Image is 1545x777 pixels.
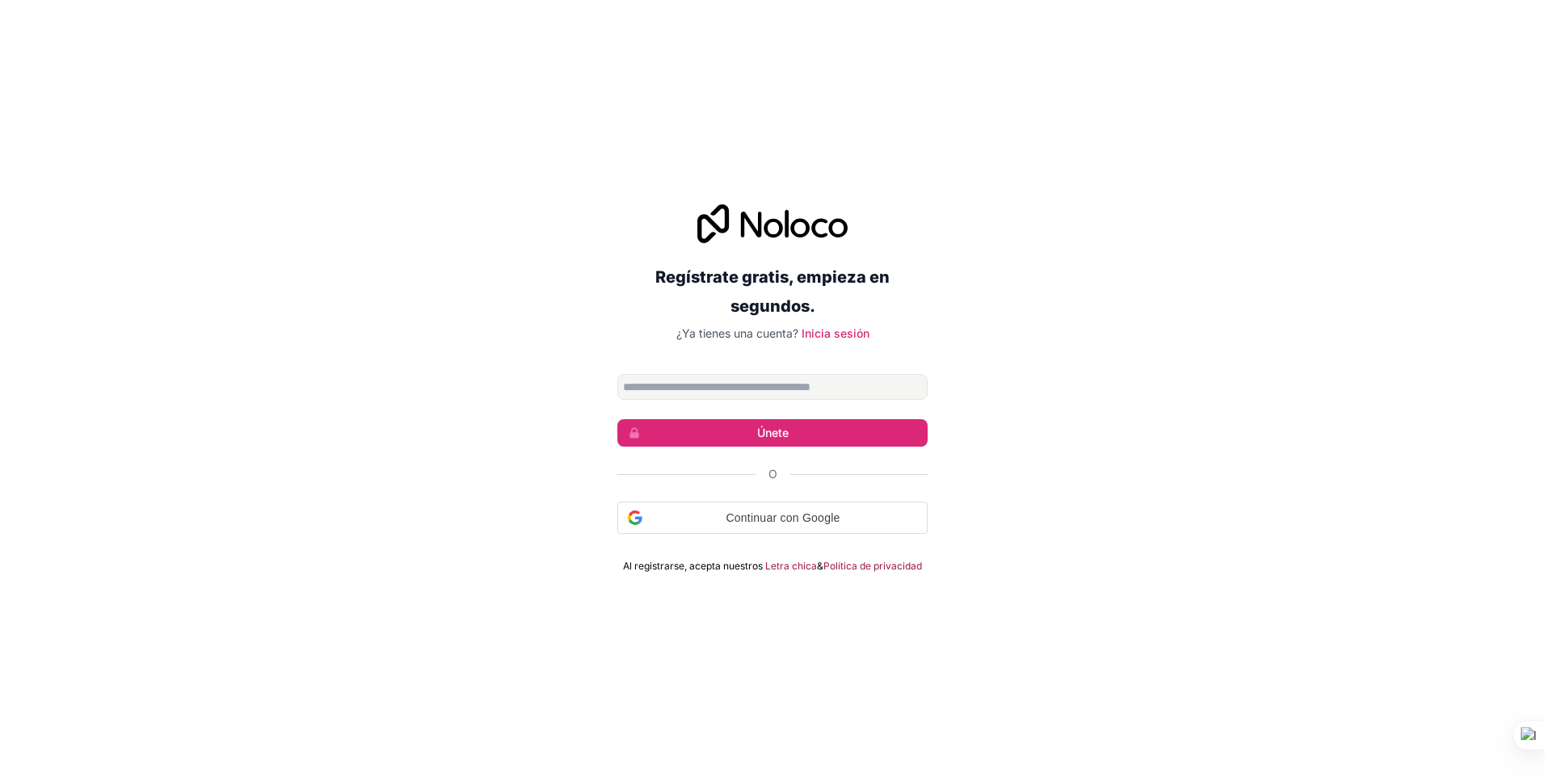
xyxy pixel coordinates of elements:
span: Continuar con Google [649,510,917,527]
a: Letra chica [765,560,817,573]
a: Política de privacidad [823,560,922,573]
button: Únete [617,419,928,447]
font: Únete [757,425,789,441]
span: ¿Ya tienes una cuenta? [676,326,798,340]
h2: Regístrate gratis, empieza en segundos. [617,262,928,321]
a: Inicia sesión [802,326,869,340]
input: Dirección de correo electrónico [617,374,928,400]
span: O [768,466,777,482]
span: Al registrarse, acepta nuestros [623,560,763,573]
span: & [817,560,823,573]
div: Continuar con Google [617,502,928,534]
